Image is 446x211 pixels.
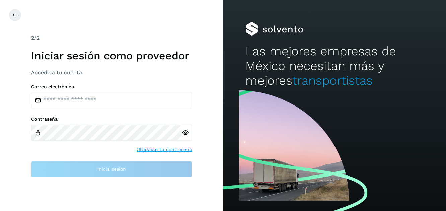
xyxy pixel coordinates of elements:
button: Inicia sesión [31,161,192,177]
span: transportistas [292,73,373,88]
h2: Las mejores empresas de México necesitan más y mejores [245,44,424,88]
span: Inicia sesión [97,167,126,171]
a: Olvidaste tu contraseña [137,146,192,153]
h1: Iniciar sesión como proveedor [31,49,192,62]
label: Contraseña [31,116,192,122]
div: /2 [31,34,192,42]
label: Correo electrónico [31,84,192,90]
h3: Accede a tu cuenta [31,69,192,76]
span: 2 [31,34,34,41]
